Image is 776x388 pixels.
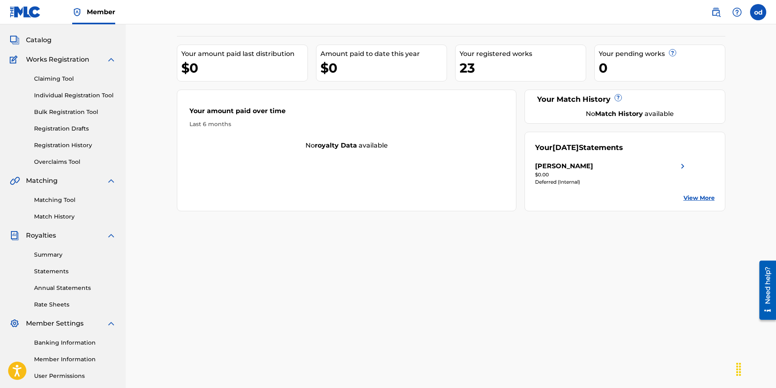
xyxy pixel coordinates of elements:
[729,4,745,20] div: Help
[535,171,688,178] div: $0.00
[26,231,56,240] span: Royalties
[10,231,19,240] img: Royalties
[669,49,676,56] span: ?
[545,109,715,119] div: No available
[181,59,307,77] div: $0
[535,161,688,186] a: [PERSON_NAME]right chevron icon$0.00Deferred (Internal)
[10,35,52,45] a: CatalogCatalog
[732,7,742,17] img: help
[34,355,116,364] a: Member Information
[750,4,766,20] div: User Menu
[735,349,776,388] iframe: Chat Widget
[615,94,621,101] span: ?
[106,231,116,240] img: expand
[34,108,116,116] a: Bulk Registration Tool
[34,196,116,204] a: Matching Tool
[711,7,721,17] img: search
[320,59,447,77] div: $0
[26,55,89,64] span: Works Registration
[106,55,116,64] img: expand
[26,35,52,45] span: Catalog
[708,4,724,20] a: Public Search
[460,49,586,59] div: Your registered works
[34,124,116,133] a: Registration Drafts
[320,49,447,59] div: Amount paid to date this year
[10,16,59,26] a: SummarySummary
[34,141,116,150] a: Registration History
[10,6,41,18] img: MLC Logo
[315,141,357,149] strong: royalty data
[177,141,516,150] div: No available
[34,339,116,347] a: Banking Information
[10,55,20,64] img: Works Registration
[599,49,725,59] div: Your pending works
[732,357,745,382] div: Drag
[34,212,116,221] a: Match History
[10,176,20,186] img: Matching
[34,158,116,166] a: Overclaims Tool
[87,7,115,17] span: Member
[599,59,725,77] div: 0
[535,161,593,171] div: [PERSON_NAME]
[34,372,116,380] a: User Permissions
[34,91,116,100] a: Individual Registration Tool
[535,94,715,105] div: Your Match History
[34,267,116,276] a: Statements
[34,300,116,309] a: Rate Sheets
[684,194,715,202] a: View More
[753,257,776,324] iframe: Resource Center
[552,143,579,152] span: [DATE]
[678,161,688,171] img: right chevron icon
[10,319,19,328] img: Member Settings
[26,176,58,186] span: Matching
[34,251,116,259] a: Summary
[106,319,116,328] img: expand
[181,49,307,59] div: Your amount paid last distribution
[26,319,84,328] span: Member Settings
[34,284,116,292] a: Annual Statements
[10,35,19,45] img: Catalog
[189,120,504,129] div: Last 6 months
[535,142,623,153] div: Your Statements
[189,106,504,120] div: Your amount paid over time
[72,7,82,17] img: Top Rightsholder
[34,75,116,83] a: Claiming Tool
[106,176,116,186] img: expand
[460,59,586,77] div: 23
[595,110,643,118] strong: Match History
[535,178,688,186] div: Deferred (Internal)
